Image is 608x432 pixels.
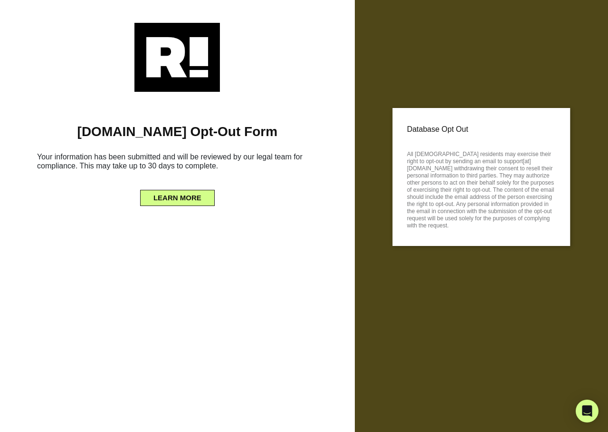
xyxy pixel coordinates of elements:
img: Retention.com [134,23,220,92]
div: Open Intercom Messenger [576,400,598,422]
p: All [DEMOGRAPHIC_DATA] residents may exercise their right to opt-out by sending an email to suppo... [407,148,556,229]
h6: Your information has been submitted and will be reviewed by our legal team for compliance. This m... [14,148,341,178]
a: LEARN MORE [140,191,215,199]
h1: [DOMAIN_NAME] Opt-Out Form [14,124,341,140]
p: Database Opt Out [407,122,556,137]
button: LEARN MORE [140,190,215,206]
